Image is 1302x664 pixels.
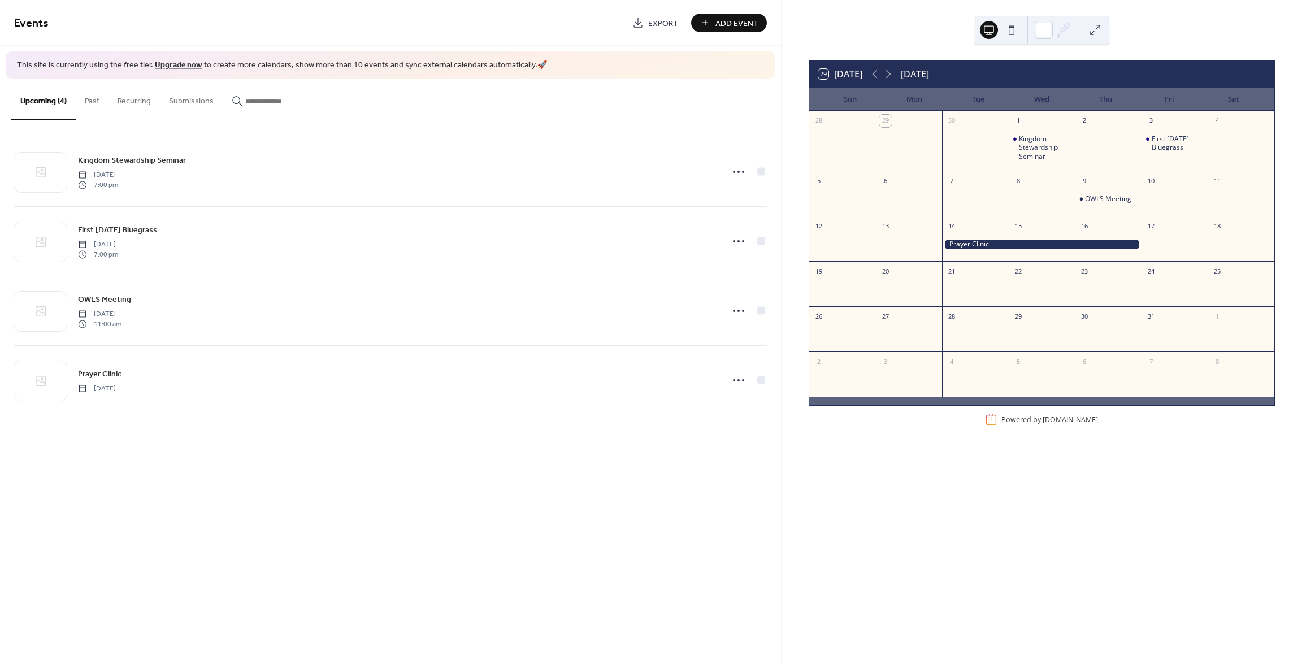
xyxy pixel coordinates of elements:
div: 7 [1145,355,1157,368]
div: 2 [1078,115,1091,127]
div: 19 [813,265,825,277]
button: Past [76,79,108,119]
div: 8 [1012,175,1025,187]
div: 4 [945,355,958,368]
div: 3 [1145,115,1157,127]
span: [DATE] [78,239,118,249]
div: 28 [945,310,958,323]
div: 25 [1211,265,1223,277]
span: Kingdom Stewardship Seminar [78,154,186,166]
span: 11:00 am [78,319,121,329]
button: Submissions [160,79,223,119]
div: Mon [882,88,946,111]
div: Sat [1201,88,1265,111]
span: 7:00 pm [78,250,118,260]
div: 6 [1078,355,1091,368]
span: [DATE] [78,170,118,180]
div: [DATE] [901,67,929,81]
div: 1 [1012,115,1025,127]
div: Kingdom Stewardship Seminar [1009,134,1075,161]
div: 29 [879,115,892,127]
a: Upgrade now [155,58,202,73]
span: Events [14,12,49,34]
a: Prayer Clinic [78,367,121,380]
div: 24 [1145,265,1157,277]
div: 5 [1012,355,1025,368]
a: OWLS Meeting [78,293,131,306]
div: 1 [1211,310,1223,323]
div: First [DATE] Bluegrass [1152,134,1204,152]
div: 31 [1145,310,1157,323]
div: 20 [879,265,892,277]
div: Fri [1138,88,1201,111]
div: 22 [1012,265,1025,277]
div: 15 [1012,220,1025,232]
div: 7 [945,175,958,187]
div: Tue [946,88,1010,111]
div: Thu [1074,88,1138,111]
div: 4 [1211,115,1223,127]
div: 18 [1211,220,1223,232]
div: 13 [879,220,892,232]
div: 30 [945,115,958,127]
div: 3 [879,355,892,368]
div: 14 [945,220,958,232]
span: Prayer Clinic [78,368,121,380]
div: 26 [813,310,825,323]
div: 29 [1012,310,1025,323]
div: Sun [818,88,882,111]
div: 16 [1078,220,1091,232]
span: 7:00 pm [78,180,118,190]
div: 28 [813,115,825,127]
div: 30 [1078,310,1091,323]
div: 8 [1211,355,1223,368]
button: Upcoming (4) [11,79,76,120]
span: OWLS Meeting [78,293,131,305]
div: 17 [1145,220,1157,232]
a: Kingdom Stewardship Seminar [78,154,186,167]
div: 21 [945,265,958,277]
div: Wed [1010,88,1074,111]
div: Prayer Clinic [942,240,1142,249]
div: 11 [1211,175,1223,187]
div: OWLS Meeting [1085,194,1131,203]
div: 23 [1078,265,1091,277]
button: 29[DATE] [814,66,866,82]
a: [DOMAIN_NAME] [1043,415,1098,424]
span: First [DATE] Bluegrass [78,224,157,236]
span: Export [648,18,678,29]
div: 6 [879,175,892,187]
div: 12 [813,220,825,232]
div: OWLS Meeting [1075,194,1142,203]
span: This site is currently using the free tier. to create more calendars, show more than 10 events an... [17,60,547,71]
div: Powered by [1001,415,1098,424]
div: 5 [813,175,825,187]
div: 10 [1145,175,1157,187]
button: Recurring [108,79,160,119]
a: Export [624,14,687,32]
div: First Friday Bluegrass [1142,134,1208,152]
button: Add Event [691,14,767,32]
div: Kingdom Stewardship Seminar [1019,134,1071,161]
span: Add Event [715,18,758,29]
div: 2 [813,355,825,368]
div: 27 [879,310,892,323]
span: [DATE] [78,383,116,393]
a: First [DATE] Bluegrass [78,223,157,236]
div: 9 [1078,175,1091,187]
span: [DATE] [78,309,121,319]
